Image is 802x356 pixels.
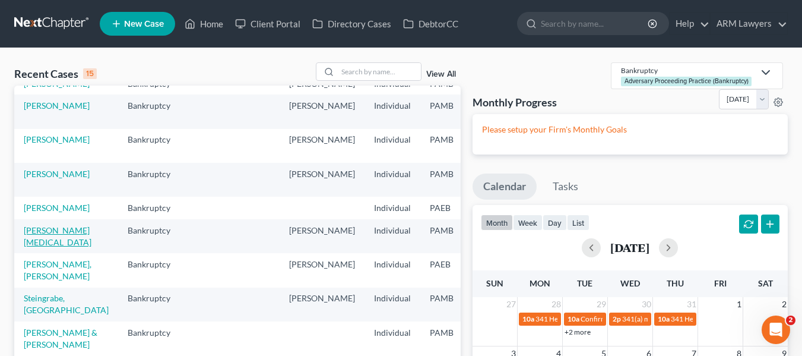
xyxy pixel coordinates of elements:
span: 27 [505,297,517,311]
td: Bankruptcy [118,288,192,322]
td: [PERSON_NAME] [280,288,364,322]
button: day [543,215,567,231]
td: Bankruptcy [118,253,192,287]
td: PAEB [420,197,478,219]
td: Bankruptcy [118,163,192,197]
td: PAMB [420,94,478,128]
td: PAMB [420,288,478,322]
td: Individual [364,163,420,197]
td: Individual [364,253,420,287]
td: [PERSON_NAME] [280,253,364,287]
a: [PERSON_NAME], [PERSON_NAME] [24,259,91,281]
span: 2 [781,297,788,311]
td: Individual [364,219,420,253]
a: [PERSON_NAME] [24,100,90,111]
td: PAMB [420,129,478,163]
td: PAMB [420,219,478,253]
td: Individual [364,322,420,355]
a: Steingrabe, [GEOGRAPHIC_DATA] [24,293,109,315]
span: 28 [550,297,562,311]
a: Help [670,13,709,34]
h3: Monthly Progress [473,95,557,109]
td: PAMB [420,322,478,355]
td: Bankruptcy [118,197,192,219]
a: Client Portal [229,13,306,34]
td: Bankruptcy [118,322,192,355]
a: DebtorCC [397,13,464,34]
td: [PERSON_NAME] [280,129,364,163]
span: Confirmation Date for [PERSON_NAME] [581,314,706,323]
button: week [513,215,543,231]
a: [PERSON_NAME] [24,134,90,144]
a: Home [179,13,229,34]
span: Sat [758,278,773,288]
a: [PERSON_NAME] [24,78,90,89]
a: View All [426,70,456,78]
span: Fri [714,278,727,288]
span: 10a [568,314,579,323]
p: Please setup your Firm's Monthly Goals [482,124,778,136]
iframe: Intercom live chat [762,316,790,344]
td: Individual [364,94,420,128]
span: New Case [124,20,164,29]
td: PAMB [420,163,478,197]
td: Bankruptcy [118,129,192,163]
span: 30 [641,297,652,311]
span: 341(a) meeting for [PERSON_NAME] [622,314,737,323]
td: Bankruptcy [118,219,192,253]
a: Calendar [473,174,537,200]
span: 2 [786,316,795,325]
div: Recent Cases [14,67,97,81]
a: [PERSON_NAME][MEDICAL_DATA] [24,225,91,247]
a: +2 more [565,327,591,336]
span: 1 [736,297,743,311]
a: [PERSON_NAME] [24,203,90,213]
a: Tasks [542,174,589,200]
td: Individual [364,129,420,163]
button: month [481,215,513,231]
td: PAEB [420,253,478,287]
span: Thu [667,278,684,288]
span: 341 Hearing for [PERSON_NAME] [671,314,777,323]
a: [PERSON_NAME] & [PERSON_NAME] [24,327,97,349]
td: [PERSON_NAME] [280,219,364,253]
span: 2p [613,314,621,323]
span: Tue [577,278,592,288]
a: Directory Cases [306,13,397,34]
span: 29 [595,297,607,311]
span: 31 [686,297,698,311]
td: [PERSON_NAME] [280,94,364,128]
a: [PERSON_NAME] [24,169,90,179]
td: Individual [364,197,420,219]
span: 341 Hearing for Steingrabe, [GEOGRAPHIC_DATA] [535,314,694,323]
button: list [567,215,589,231]
td: Bankruptcy [118,94,192,128]
a: ARM Lawyers [711,13,787,34]
input: Search by name... [338,63,421,80]
span: Wed [620,278,640,288]
div: Bankruptcy [621,65,754,75]
h2: [DATE] [610,241,649,254]
div: 15 [83,68,97,79]
span: 10a [658,314,670,323]
td: Individual [364,288,420,322]
div: Adversary Proceeding Practice (Bankruptcy) [621,77,752,86]
td: [PERSON_NAME] [280,163,364,197]
input: Search by name... [541,12,649,34]
span: Mon [530,278,550,288]
span: 10a [522,314,534,323]
span: Sun [486,278,503,288]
